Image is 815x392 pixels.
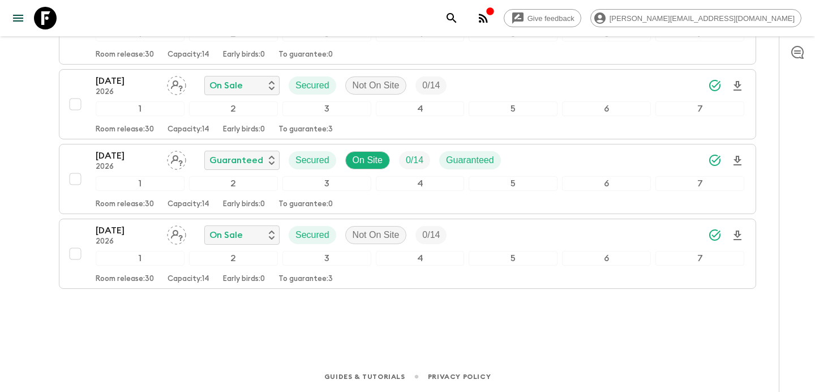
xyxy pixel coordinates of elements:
p: Capacity: 14 [168,50,209,59]
button: menu [7,7,29,29]
div: 5 [469,251,557,266]
p: Room release: 30 [96,275,154,284]
div: 6 [562,176,651,191]
button: [DATE]2026Assign pack leaderOn SaleSecuredNot On SiteTrip Fill1234567Room release:30Capacity:14Ea... [59,219,756,289]
svg: Download Onboarding [731,154,744,168]
div: Trip Fill [399,151,430,169]
p: To guarantee: 0 [278,50,333,59]
div: 2 [189,101,278,116]
p: On Sale [209,228,243,242]
a: Give feedback [504,9,581,27]
div: 6 [562,251,651,266]
p: Capacity: 14 [168,125,209,134]
div: Not On Site [345,76,407,95]
span: Assign pack leader [167,154,186,163]
p: Capacity: 14 [168,275,209,284]
span: Assign pack leader [167,79,186,88]
div: 5 [469,176,557,191]
div: 3 [282,176,371,191]
p: To guarantee: 0 [278,200,333,209]
div: 4 [376,101,465,116]
svg: Synced Successfully [708,228,722,242]
svg: Download Onboarding [731,79,744,93]
p: [DATE] [96,224,158,237]
p: On Site [353,154,383,167]
div: 7 [655,251,744,266]
p: Not On Site [353,79,400,92]
p: 2026 [96,88,158,97]
div: Not On Site [345,226,407,244]
svg: Synced Successfully [708,154,722,167]
p: Secured [295,228,329,242]
a: Guides & Tutorials [324,370,405,383]
p: [DATE] [96,74,158,88]
button: search adventures [440,7,463,29]
div: 1 [96,251,185,266]
p: Early birds: 0 [223,275,265,284]
p: Capacity: 14 [168,200,209,209]
div: 7 [655,101,744,116]
button: [DATE]2026Assign pack leaderGuaranteedSecuredOn SiteTrip FillGuaranteed1234567Room release:30Capa... [59,144,756,214]
div: Trip Fill [415,76,447,95]
p: Not On Site [353,228,400,242]
div: 1 [96,101,185,116]
svg: Synced Successfully [708,79,722,92]
div: 7 [655,176,744,191]
div: 4 [376,251,465,266]
p: Secured [295,154,329,167]
span: Assign pack leader [167,229,186,238]
p: 2026 [96,163,158,172]
div: Secured [289,76,336,95]
span: Give feedback [521,14,581,23]
a: Privacy Policy [428,370,491,383]
p: Room release: 30 [96,50,154,59]
p: 0 / 14 [422,79,440,92]
p: [DATE] [96,149,158,163]
p: Early birds: 0 [223,200,265,209]
div: 3 [282,251,371,266]
p: 2026 [96,237,158,246]
p: Early birds: 0 [223,50,265,59]
div: Secured [289,151,336,169]
div: 3 [282,101,371,116]
p: On Sale [209,79,243,92]
div: 5 [469,101,557,116]
div: 2 [189,176,278,191]
span: [PERSON_NAME][EMAIL_ADDRESS][DOMAIN_NAME] [603,14,801,23]
div: 2 [189,251,278,266]
p: Secured [295,79,329,92]
p: Room release: 30 [96,200,154,209]
p: Room release: 30 [96,125,154,134]
div: Trip Fill [415,226,447,244]
div: 6 [562,101,651,116]
svg: Download Onboarding [731,229,744,242]
p: Guaranteed [446,154,494,167]
p: Early birds: 0 [223,125,265,134]
p: To guarantee: 3 [278,275,333,284]
div: Secured [289,226,336,244]
button: [DATE]2026Assign pack leaderOn SaleSecuredNot On SiteTrip Fill1234567Room release:30Capacity:14Ea... [59,69,756,139]
p: 0 / 14 [406,154,423,167]
div: On Site [345,151,390,169]
div: 4 [376,176,465,191]
div: [PERSON_NAME][EMAIL_ADDRESS][DOMAIN_NAME] [590,9,801,27]
p: Guaranteed [209,154,263,167]
p: To guarantee: 3 [278,125,333,134]
div: 1 [96,176,185,191]
p: 0 / 14 [422,228,440,242]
